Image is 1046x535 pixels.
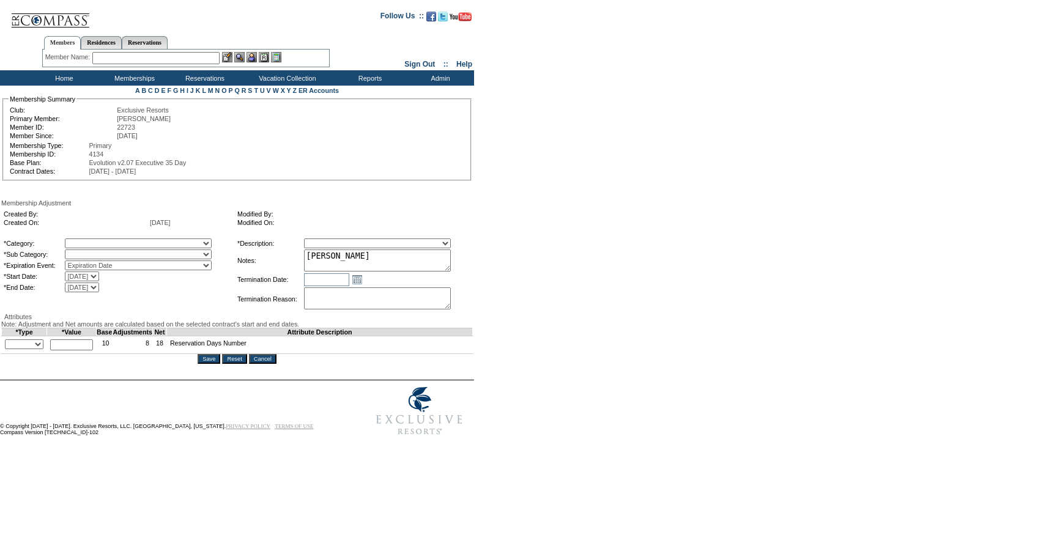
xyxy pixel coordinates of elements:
[237,219,466,226] td: Modified On:
[148,87,153,94] a: C
[249,354,276,364] input: Cancel
[456,60,472,68] a: Help
[117,106,169,114] span: Exclusive Resorts
[153,336,167,354] td: 18
[4,260,64,270] td: *Expiration Event:
[242,87,247,94] a: R
[404,70,474,86] td: Admin
[226,423,270,429] a: PRIVACY POLICY
[221,87,226,94] a: O
[155,87,160,94] a: D
[10,150,88,158] td: Membership ID:
[273,87,279,94] a: W
[237,249,303,271] td: Notes:
[1,199,473,207] div: Membership Adjustment
[222,354,247,364] input: Reset
[351,273,364,286] a: Open the calendar popup.
[97,328,113,336] td: Base
[237,273,303,286] td: Termination Date:
[10,3,90,28] img: Compass Home
[254,87,258,94] a: T
[271,52,281,62] img: b_calculator.gif
[380,10,424,25] td: Follow Us ::
[196,87,201,94] a: K
[237,287,303,311] td: Termination Reason:
[117,124,135,131] span: 22723
[98,70,168,86] td: Memberships
[234,87,239,94] a: Q
[168,70,239,86] td: Reservations
[135,87,139,94] a: A
[438,15,448,23] a: Follow us on Twitter
[215,87,220,94] a: N
[117,132,138,139] span: [DATE]
[113,328,153,336] td: Adjustments
[426,15,436,23] a: Become our fan on Facebook
[81,36,122,49] a: Residences
[1,313,473,320] div: Attributes
[260,87,265,94] a: U
[173,87,178,94] a: G
[190,87,194,94] a: J
[287,87,291,94] a: Y
[229,87,233,94] a: P
[10,168,88,175] td: Contract Dates:
[10,159,88,166] td: Base Plan:
[365,380,474,441] img: Exclusive Resorts
[89,168,136,175] span: [DATE] - [DATE]
[267,87,271,94] a: V
[299,87,339,94] a: ER Accounts
[45,52,92,62] div: Member Name:
[234,52,245,62] img: View
[167,87,171,94] a: F
[259,52,269,62] img: Reservations
[10,124,116,131] td: Member ID:
[438,12,448,21] img: Follow us on Twitter
[208,87,213,94] a: M
[28,70,98,86] td: Home
[89,150,104,158] span: 4134
[426,12,436,21] img: Become our fan on Facebook
[292,87,297,94] a: Z
[10,142,88,149] td: Membership Type:
[222,52,232,62] img: b_edit.gif
[10,115,116,122] td: Primary Member:
[4,210,149,218] td: Created By:
[333,70,404,86] td: Reports
[450,12,472,21] img: Subscribe to our YouTube Channel
[9,95,76,103] legend: Membership Summary
[4,271,64,281] td: *Start Date:
[248,87,252,94] a: S
[166,336,472,354] td: Reservation Days Number
[122,36,168,49] a: Reservations
[113,336,153,354] td: 8
[404,60,435,68] a: Sign Out
[275,423,314,429] a: TERMS OF USE
[44,36,81,50] a: Members
[443,60,448,68] span: ::
[239,70,333,86] td: Vacation Collection
[10,106,116,114] td: Club:
[117,115,171,122] span: [PERSON_NAME]
[166,328,472,336] td: Attribute Description
[89,159,187,166] span: Evolution v2.07 Executive 35 Day
[450,15,472,23] a: Subscribe to our YouTube Channel
[153,328,167,336] td: Net
[4,249,64,259] td: *Sub Category:
[281,87,285,94] a: X
[237,210,466,218] td: Modified By:
[4,219,149,226] td: Created On:
[4,282,64,292] td: *End Date:
[237,238,303,248] td: *Description:
[97,336,113,354] td: 10
[1,320,473,328] div: Note: Adjustment and Net amounts are calculated based on the selected contract's start and end da...
[180,87,185,94] a: H
[141,87,146,94] a: B
[2,328,47,336] td: *Type
[4,238,64,248] td: *Category:
[198,354,220,364] input: Save
[187,87,188,94] a: I
[47,328,97,336] td: *Value
[89,142,112,149] span: Primary
[202,87,206,94] a: L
